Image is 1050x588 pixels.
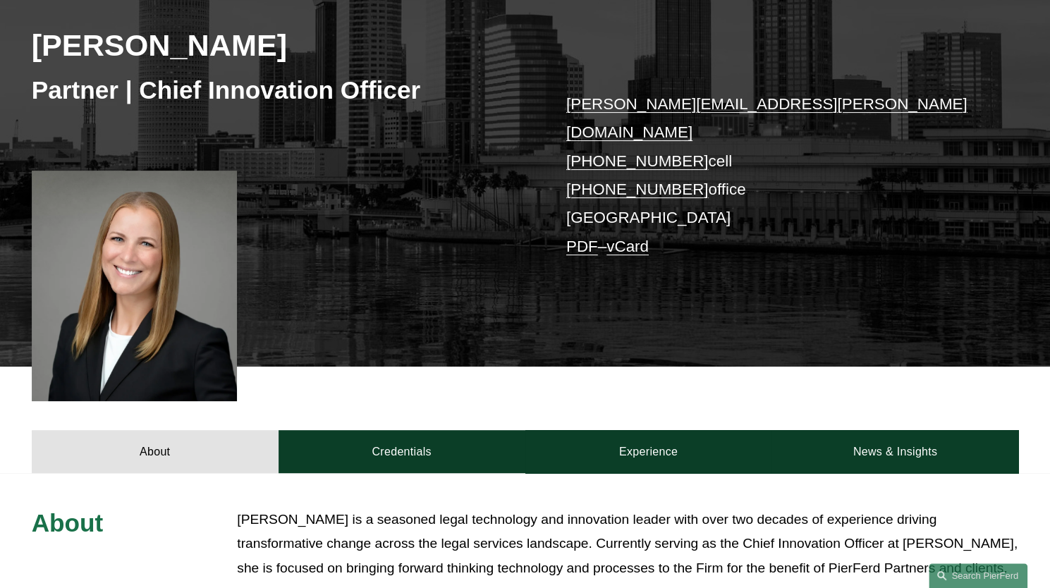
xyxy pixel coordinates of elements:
[566,152,709,170] a: [PHONE_NUMBER]
[606,238,649,255] a: vCard
[929,563,1027,588] a: Search this site
[279,430,525,472] a: Credentials
[566,180,709,198] a: [PHONE_NUMBER]
[566,238,598,255] a: PDF
[32,430,279,472] a: About
[32,75,525,106] h3: Partner | Chief Innovation Officer
[566,95,967,141] a: [PERSON_NAME][EMAIL_ADDRESS][PERSON_NAME][DOMAIN_NAME]
[566,90,977,261] p: cell office [GEOGRAPHIC_DATA] –
[32,27,525,63] h2: [PERSON_NAME]
[237,508,1018,581] p: [PERSON_NAME] is a seasoned legal technology and innovation leader with over two decades of exper...
[525,430,772,472] a: Experience
[771,430,1018,472] a: News & Insights
[32,509,104,537] span: About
